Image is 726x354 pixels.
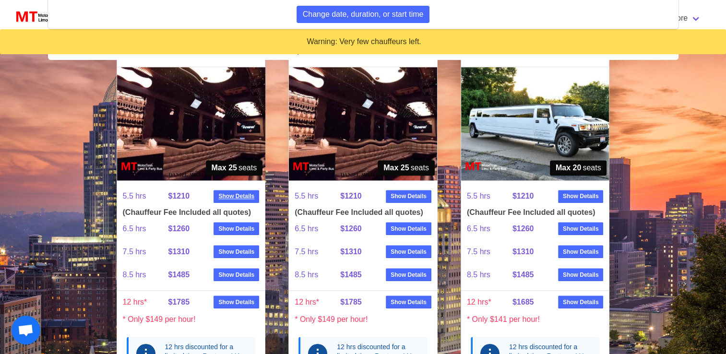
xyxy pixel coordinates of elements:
[665,9,707,28] a: More
[467,240,512,263] span: 7.5 hrs
[123,263,168,286] span: 8.5 hrs
[340,298,362,306] strong: $1785
[218,271,254,279] strong: Show Details
[563,224,599,233] strong: Show Details
[391,271,427,279] strong: Show Details
[168,192,190,200] strong: $1210
[123,185,168,208] span: 5.5 hrs
[467,217,512,240] span: 6.5 hrs
[391,248,427,256] strong: Show Details
[295,217,340,240] span: 6.5 hrs
[391,298,427,307] strong: Show Details
[467,263,512,286] span: 8.5 hrs
[340,271,362,279] strong: $1485
[563,192,599,201] strong: Show Details
[206,160,263,176] span: seats
[391,224,427,233] strong: Show Details
[303,9,424,20] span: Change date, duration, or start time
[556,162,581,174] strong: Max 20
[512,248,534,256] strong: $1310
[461,67,609,180] img: 09%2001.jpg
[391,192,427,201] strong: Show Details
[461,314,609,325] p: * Only $141 per hour!
[297,6,430,23] button: Change date, duration, or start time
[295,240,340,263] span: 7.5 hrs
[123,208,260,217] h4: (Chauffeur Fee Included all quotes)
[168,298,190,306] strong: $1785
[512,192,534,200] strong: $1210
[295,291,340,314] span: 12 hrs*
[295,263,340,286] span: 8.5 hrs
[295,208,431,217] h4: (Chauffeur Fee Included all quotes)
[563,271,599,279] strong: Show Details
[512,271,534,279] strong: $1485
[295,185,340,208] span: 5.5 hrs
[378,160,435,176] span: seats
[340,224,362,233] strong: $1260
[383,162,409,174] strong: Max 25
[123,240,168,263] span: 7.5 hrs
[218,192,254,201] strong: Show Details
[512,224,534,233] strong: $1260
[12,316,40,344] div: Open chat
[13,10,72,24] img: MotorToys Logo
[212,162,237,174] strong: Max 25
[467,208,604,217] h4: (Chauffeur Fee Included all quotes)
[117,67,265,180] img: 12%2002.jpg
[289,314,437,325] p: * Only $149 per hour!
[289,67,437,180] img: 11%2002.jpg
[218,248,254,256] strong: Show Details
[123,217,168,240] span: 6.5 hrs
[117,314,265,325] p: * Only $149 per hour!
[512,298,534,306] strong: $1685
[168,248,190,256] strong: $1310
[218,224,254,233] strong: Show Details
[168,271,190,279] strong: $1485
[218,298,254,307] strong: Show Details
[563,298,599,307] strong: Show Details
[550,160,607,176] span: seats
[168,224,190,233] strong: $1260
[340,248,362,256] strong: $1310
[340,192,362,200] strong: $1210
[467,185,512,208] span: 5.5 hrs
[563,248,599,256] strong: Show Details
[123,291,168,314] span: 12 hrs*
[467,291,512,314] span: 12 hrs*
[8,36,720,47] div: Warning: Very few chauffeurs left.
